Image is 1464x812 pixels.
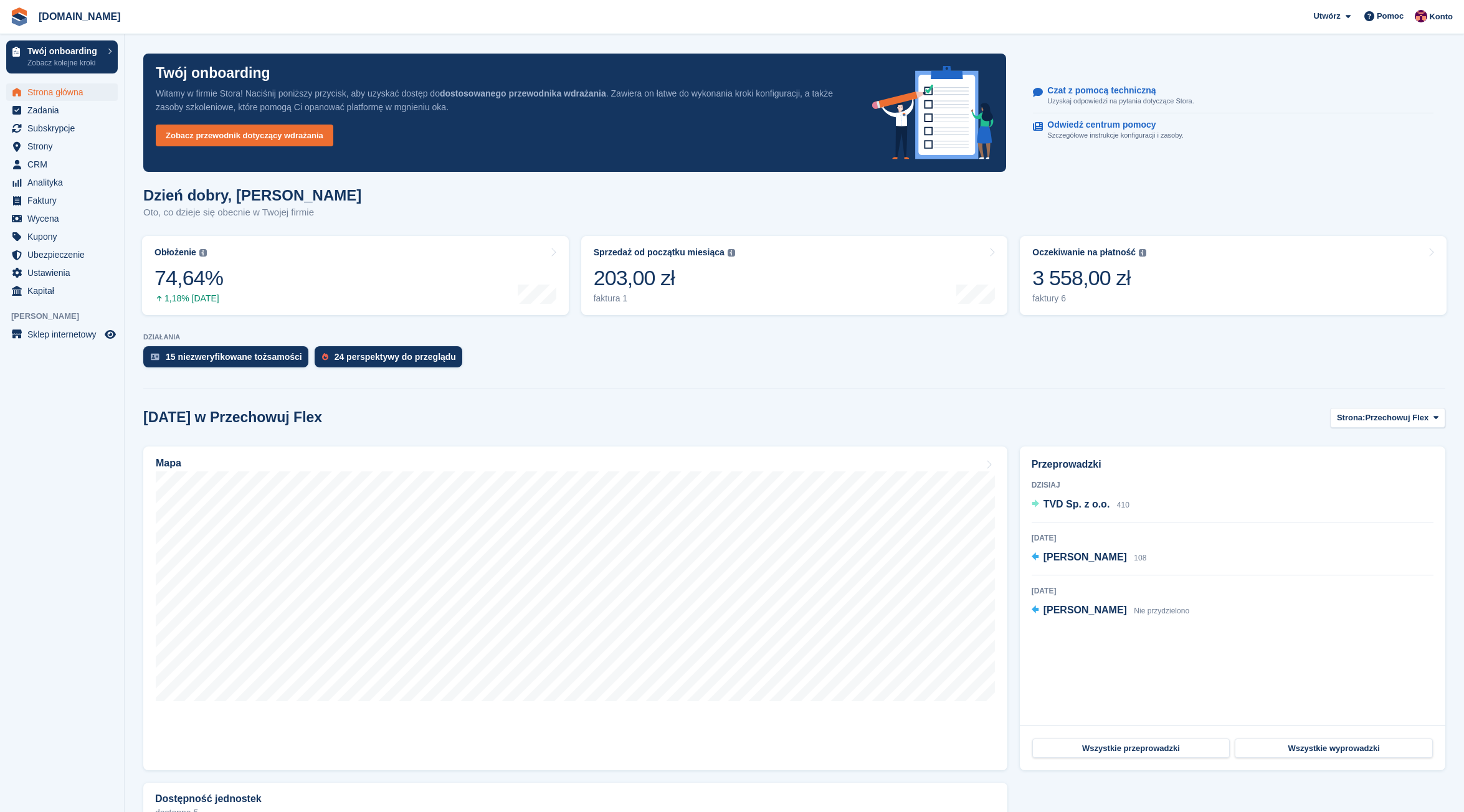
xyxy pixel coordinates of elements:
a: Czat z pomocą techniczną Uzyskaj odpowiedzi na pytania dotyczące Stora. [1033,79,1433,113]
span: 410 [1117,501,1129,509]
a: menu [6,210,118,227]
a: menu [6,174,118,191]
p: Oto, co dzieje się obecnie w Twojej firmie [143,205,361,220]
div: 74,64% [154,265,223,291]
div: Oczekiwanie na płatność [1032,247,1136,258]
a: Mapa [143,446,1007,770]
a: 15 niezweryfikowane tożsamości [143,346,315,374]
span: [PERSON_NAME] [1043,605,1127,615]
div: 24 perspektywy do przeglądu [335,352,456,362]
h1: Dzień dobry, [PERSON_NAME] [143,187,361,204]
p: Czat z pomocą techniczną [1047,85,1184,96]
a: menu [6,228,118,245]
p: Szczegółowe instrukcje konfiguracji i zasoby. [1047,130,1184,141]
a: Oczekiwanie na płatność 3 558,00 zł faktury 6 [1020,236,1447,315]
img: verify_identity-adf6edd0f0f0b5bbfe63781bf79b02c33cf7c696d77639b501bdc392416b5a36.svg [151,353,159,361]
a: Wszystkie przeprowadzki [1032,739,1230,758]
span: Faktury [27,192,102,209]
img: stora-icon-8386f47178a22dfd0bd8f6a31ec36ba5ce8667c1dd55bd0f319d3a0aa187defe.svg [10,7,29,26]
a: menu [6,156,118,173]
a: [PERSON_NAME] Nie przydzielono [1032,603,1189,619]
span: Strona główna [27,83,102,101]
span: [PERSON_NAME] [1043,552,1127,562]
span: Konto [1429,11,1453,23]
span: Nie przydzielono [1134,607,1189,615]
span: Analityka [27,174,102,191]
a: menu [6,264,118,281]
p: Odwiedź centrum pomocy [1047,120,1174,130]
p: Witamy w firmie Stora! Naciśnij poniższy przycisk, aby uzyskać dostęp do . Zawiera on łatwe do wy... [156,87,852,114]
div: 3 558,00 zł [1032,265,1146,291]
span: Przechowuj Flex [1365,412,1428,424]
a: menu [6,192,118,209]
div: [DATE] [1032,585,1433,597]
a: Odwiedź centrum pomocy Szczegółowe instrukcje konfiguracji i zasoby. [1033,113,1433,147]
div: Sprzedaż od początku miesiąca [594,247,725,258]
span: Kupony [27,228,102,245]
p: Twój onboarding [156,66,270,80]
span: Kapitał [27,282,102,300]
a: menu [6,138,118,155]
img: onboarding-info-6c161a55d2c0e0a8cae90662b2fe09162a5109e8cc188191df67fb4f79e88e88.svg [872,66,994,159]
p: Zobacz kolejne kroki [27,57,102,68]
span: Strony [27,138,102,155]
span: 108 [1134,554,1146,562]
img: Mateusz Kacwin [1415,10,1427,22]
span: Wycena [27,210,102,227]
span: Subskrypcje [27,120,102,137]
a: [PERSON_NAME] 108 [1032,550,1147,566]
a: Zobacz przewodnik dotyczący wdrażania [156,125,333,146]
a: Obłożenie 74,64% 1,18% [DATE] [142,236,569,315]
span: Strona: [1337,412,1366,424]
span: Ubezpieczenie [27,246,102,263]
img: icon-info-grey-7440780725fd019a000dd9b08b2336e03edf1995a4989e88bcd33f0948082b44.svg [728,249,735,257]
a: menu [6,246,118,263]
span: TVD Sp. z o.o. [1043,499,1110,509]
span: Zadania [27,101,102,119]
span: Pomoc [1377,10,1404,22]
button: Strona: Przechowuj Flex [1330,408,1445,428]
div: Obłożenie [154,247,196,258]
a: menu [6,282,118,300]
p: Uzyskaj odpowiedzi na pytania dotyczące Stora. [1047,96,1194,106]
a: 24 perspektywy do przeglądu [315,346,468,374]
span: CRM [27,156,102,173]
div: [DATE] [1032,532,1433,544]
h2: Mapa [156,458,181,469]
img: icon-info-grey-7440780725fd019a000dd9b08b2336e03edf1995a4989e88bcd33f0948082b44.svg [1139,249,1146,257]
img: icon-info-grey-7440780725fd019a000dd9b08b2336e03edf1995a4989e88bcd33f0948082b44.svg [199,249,207,257]
a: Wszystkie wyprowadzki [1235,739,1433,758]
span: Ustawienia [27,264,102,281]
a: TVD Sp. z o.o. 410 [1032,497,1129,513]
a: [DOMAIN_NAME] [34,6,126,27]
a: Sprzedaż od początku miesiąca 203,00 zł faktura 1 [581,236,1008,315]
div: 203,00 zł [594,265,735,291]
a: menu [6,101,118,119]
h2: Przeprowadzki [1032,457,1433,472]
strong: dostosowanego przewodnika wdrażania [440,88,606,98]
div: faktura 1 [594,293,735,304]
p: DZIAŁANIA [143,333,1445,341]
h2: Dostępność jednostek [155,793,262,805]
h2: [DATE] w Przechowuj Flex [143,409,322,426]
img: prospect-51fa495bee0391a8d652442698ab0144808aea92771e9ea1ae160a38d050c398.svg [322,353,328,361]
span: Sklep internetowy [27,326,102,343]
a: menu [6,83,118,101]
div: faktury 6 [1032,293,1146,304]
a: Twój onboarding Zobacz kolejne kroki [6,40,118,73]
a: Podgląd sklepu [103,327,118,342]
span: [PERSON_NAME] [11,310,124,323]
p: Twój onboarding [27,47,102,55]
div: 15 niezweryfikowane tożsamości [166,352,302,362]
a: menu [6,120,118,137]
div: Dzisiaj [1032,479,1433,491]
span: Utwórz [1313,10,1340,22]
a: menu [6,326,118,343]
div: 1,18% [DATE] [154,293,223,304]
